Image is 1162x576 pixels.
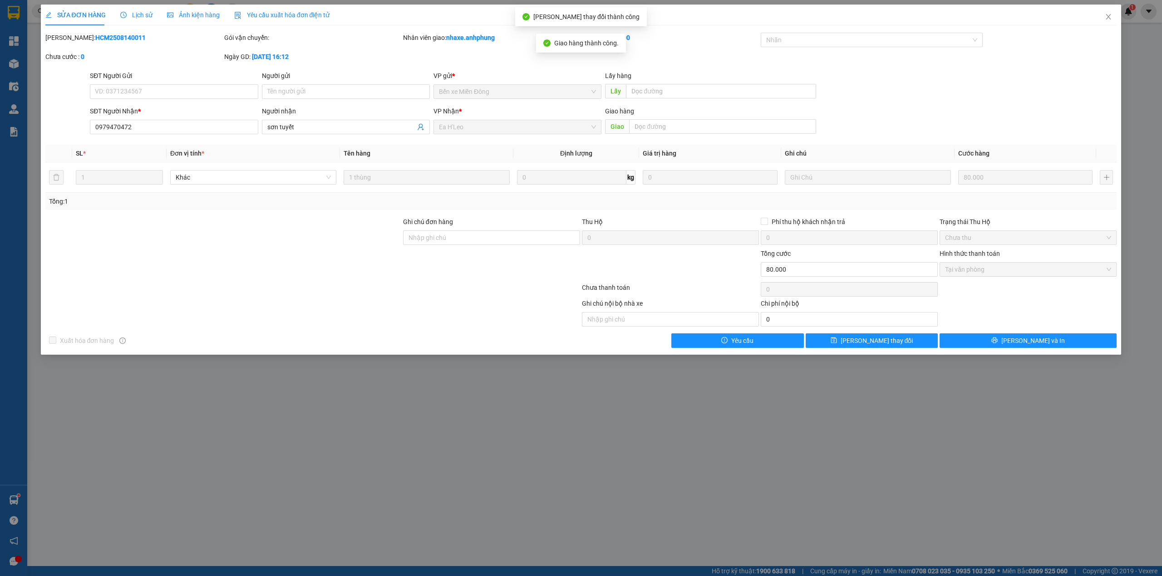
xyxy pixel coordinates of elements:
span: check-circle [522,13,530,20]
span: Yêu cầu xuất hóa đơn điện tử [234,11,330,19]
input: VD: Bàn, Ghế [344,170,510,185]
span: picture [167,12,173,18]
span: VP Nhận [433,107,459,115]
button: delete [49,170,64,185]
b: 0 [81,53,84,60]
b: HCM2508140011 [95,34,146,41]
span: kg [626,170,635,185]
span: clock-circle [120,12,127,18]
span: Lấy hàng [605,72,631,79]
div: SĐT Người Gửi [90,71,258,81]
span: Giao [605,119,629,134]
span: Định lượng [560,150,592,157]
input: Dọc đường [626,84,816,98]
span: Chưa thu [945,231,1111,244]
span: Cước hàng [958,150,990,157]
span: info-circle [119,337,126,344]
b: [DATE] 16:12 [252,53,289,60]
button: printer[PERSON_NAME] và In [940,333,1117,348]
button: exclamation-circleYêu cầu [671,333,804,348]
div: Ngày GD: [224,52,401,62]
span: Lấy [605,84,626,98]
input: 0 [643,170,777,185]
label: Ghi chú đơn hàng [403,218,453,225]
div: Chi phí nội bộ [761,298,938,312]
div: Chưa cước : [45,52,222,62]
input: Dọc đường [629,119,816,134]
button: Close [1096,5,1121,30]
input: Ghi chú đơn hàng [403,230,580,245]
span: Tên hàng [344,150,370,157]
span: edit [45,12,52,18]
span: check-circle [543,39,551,47]
div: Nhân viên giao: [403,33,580,43]
span: Giá trị hàng [643,150,676,157]
div: Trạng thái Thu Hộ [940,217,1117,227]
span: Lịch sử [120,11,153,19]
div: SĐT Người Nhận [90,106,258,116]
span: printer [991,337,998,344]
th: Ghi chú [781,145,955,162]
div: VP gửi [433,71,601,81]
div: Ghi chú nội bộ nhà xe [582,298,759,312]
span: Tại văn phòng [945,263,1111,276]
span: Ảnh kiện hàng [167,11,220,19]
span: Yêu cầu [731,336,753,346]
div: Người gửi [262,71,430,81]
span: Xuất hóa đơn hàng [56,336,118,346]
span: [PERSON_NAME] thay đổi [841,336,913,346]
span: close [1105,13,1112,20]
span: Phí thu hộ khách nhận trả [768,217,849,227]
img: icon [234,12,241,19]
span: Ea H'Leo [439,120,596,134]
b: nhaxe.anhphung [446,34,495,41]
span: Thu Hộ [582,218,603,225]
span: Giao hàng thành công. [554,39,619,47]
div: Gói vận chuyển: [224,33,401,43]
span: Đơn vị tính [170,150,204,157]
button: save[PERSON_NAME] thay đổi [806,333,938,348]
span: [PERSON_NAME] thay đổi thành công [533,13,640,20]
span: save [831,337,837,344]
span: user-add [417,123,424,131]
button: plus [1100,170,1113,185]
div: Chưa thanh toán [581,283,760,298]
span: SỬA ĐƠN HÀNG [45,11,106,19]
input: Ghi Chú [785,170,951,185]
span: SL [76,150,83,157]
span: Tổng cước [761,250,791,257]
span: [PERSON_NAME] và In [1001,336,1065,346]
input: Nhập ghi chú [582,312,759,327]
span: Bến xe Miền Đông [439,85,596,98]
span: exclamation-circle [721,337,728,344]
input: 0 [958,170,1093,185]
span: Giao hàng [605,107,634,115]
span: Khác [176,171,331,184]
div: [PERSON_NAME]: [45,33,222,43]
div: Người nhận [262,106,430,116]
div: Cước rồi : [582,33,759,43]
div: Tổng: 1 [49,196,448,206]
label: Hình thức thanh toán [940,250,1000,257]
